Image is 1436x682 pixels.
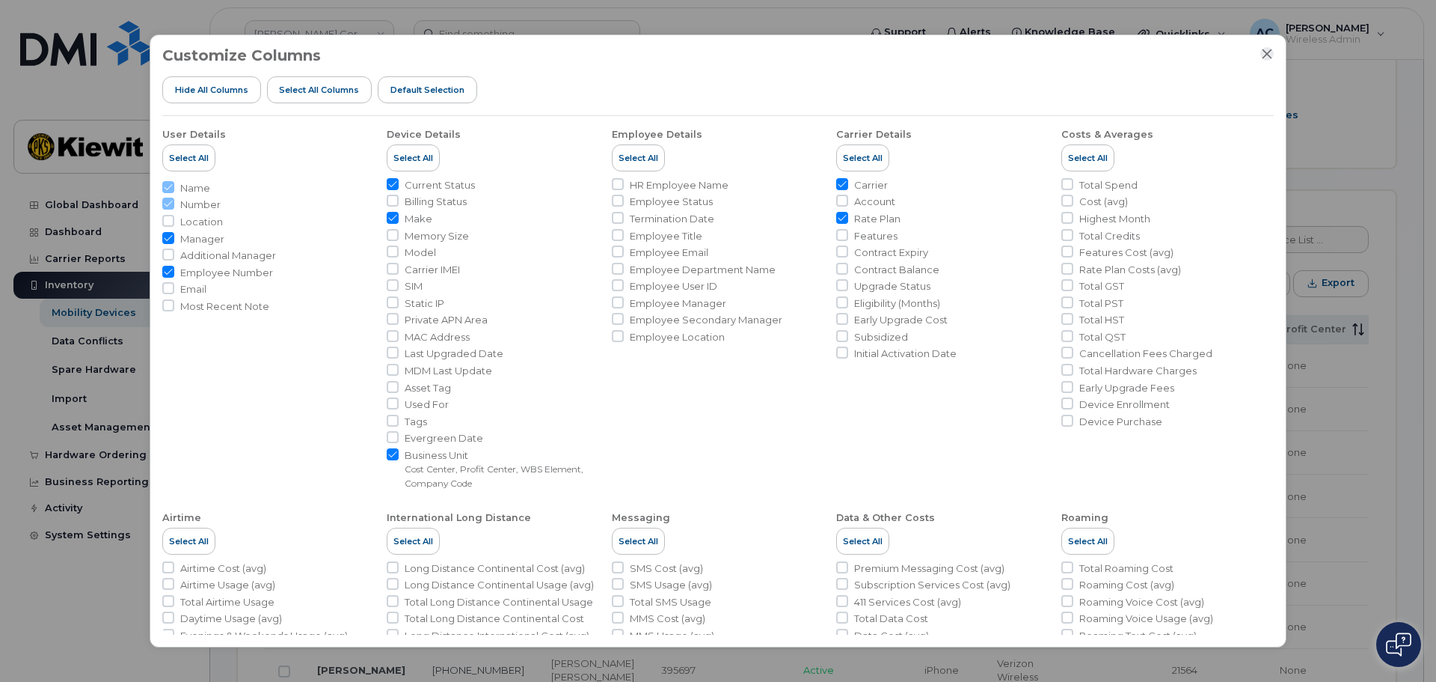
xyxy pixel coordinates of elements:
[630,330,725,344] span: Employee Location
[1079,415,1162,429] span: Device Purchase
[387,528,440,555] button: Select All
[854,195,895,209] span: Account
[405,229,469,243] span: Memory Size
[175,84,248,96] span: Hide All Columns
[387,511,531,525] div: International Long Distance
[1079,212,1150,226] span: Highest Month
[180,198,221,212] span: Number
[180,181,210,195] span: Name
[1079,296,1123,311] span: Total PST
[405,629,589,643] span: Long Distance International Cost (avg)
[180,299,269,314] span: Most Recent Note
[180,282,206,296] span: Email
[405,463,583,489] small: Cost Center, Profit Center, WBS Element, Company Code
[630,296,726,311] span: Employee Manager
[162,76,261,103] button: Hide All Columns
[630,229,702,243] span: Employee Title
[405,415,427,429] span: Tags
[1079,246,1173,260] span: Features Cost (avg)
[387,128,461,141] div: Device Details
[405,561,585,576] span: Long Distance Continental Cost (avg)
[180,578,275,592] span: Airtime Usage (avg)
[1068,152,1108,164] span: Select All
[169,535,209,547] span: Select All
[405,431,483,445] span: Evergreen Date
[405,246,436,260] span: Model
[630,246,708,260] span: Employee Email
[180,561,266,576] span: Airtime Cost (avg)
[1079,229,1140,243] span: Total Credits
[1079,578,1174,592] span: Roaming Cost (avg)
[1079,629,1197,643] span: Roaming Text Cost (avg)
[854,296,940,311] span: Eligibility (Months)
[180,249,276,263] span: Additional Manager
[180,612,282,626] span: Daytime Usage (avg)
[836,144,889,171] button: Select All
[279,84,359,96] span: Select all Columns
[630,178,728,192] span: HR Employee Name
[1079,398,1170,412] span: Device Enrollment
[405,330,470,344] span: MAC Address
[405,578,594,592] span: Long Distance Continental Usage (avg)
[387,144,440,171] button: Select All
[1079,381,1174,395] span: Early Upgrade Fees
[630,612,705,626] span: MMS Cost (avg)
[180,595,274,609] span: Total Airtime Usage
[630,313,782,327] span: Employee Secondary Manager
[1079,612,1213,626] span: Roaming Voice Usage (avg)
[630,578,712,592] span: SMS Usage (avg)
[390,84,464,96] span: Default Selection
[393,535,433,547] span: Select All
[180,232,224,246] span: Manager
[1079,313,1124,327] span: Total HST
[405,347,503,361] span: Last Upgraded Date
[854,212,900,226] span: Rate Plan
[1079,330,1126,344] span: Total QST
[1079,178,1138,192] span: Total Spend
[378,76,477,103] button: Default Selection
[630,279,717,293] span: Employee User ID
[162,47,321,64] h3: Customize Columns
[1079,263,1181,277] span: Rate Plan Costs (avg)
[1061,511,1108,525] div: Roaming
[180,266,273,280] span: Employee Number
[612,528,665,555] button: Select All
[405,178,475,192] span: Current Status
[619,535,658,547] span: Select All
[405,612,584,626] span: Total Long Distance Continental Cost
[180,629,348,643] span: Evenings & Weekends Usage (avg)
[630,561,703,576] span: SMS Cost (avg)
[854,178,888,192] span: Carrier
[405,398,449,412] span: Used For
[854,313,948,327] span: Early Upgrade Cost
[162,128,226,141] div: User Details
[162,511,201,525] div: Airtime
[405,195,467,209] span: Billing Status
[843,152,883,164] span: Select All
[619,152,658,164] span: Select All
[1068,535,1108,547] span: Select All
[854,595,961,609] span: 411 Services Cost (avg)
[836,128,912,141] div: Carrier Details
[843,535,883,547] span: Select All
[1079,279,1124,293] span: Total GST
[612,128,702,141] div: Employee Details
[854,263,939,277] span: Contract Balance
[854,578,1010,592] span: Subscription Services Cost (avg)
[630,212,714,226] span: Termination Date
[612,144,665,171] button: Select All
[393,152,433,164] span: Select All
[1079,347,1212,361] span: Cancellation Fees Charged
[854,561,1004,576] span: Premium Messaging Cost (avg)
[405,448,599,463] span: Business Unit
[1079,595,1204,609] span: Roaming Voice Cost (avg)
[405,263,460,277] span: Carrier IMEI
[405,296,444,311] span: Static IP
[162,144,215,171] button: Select All
[405,595,593,609] span: Total Long Distance Continental Usage
[854,330,908,344] span: Subsidized
[405,313,488,327] span: Private APN Area
[836,511,935,525] div: Data & Other Costs
[630,195,713,209] span: Employee Status
[836,528,889,555] button: Select All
